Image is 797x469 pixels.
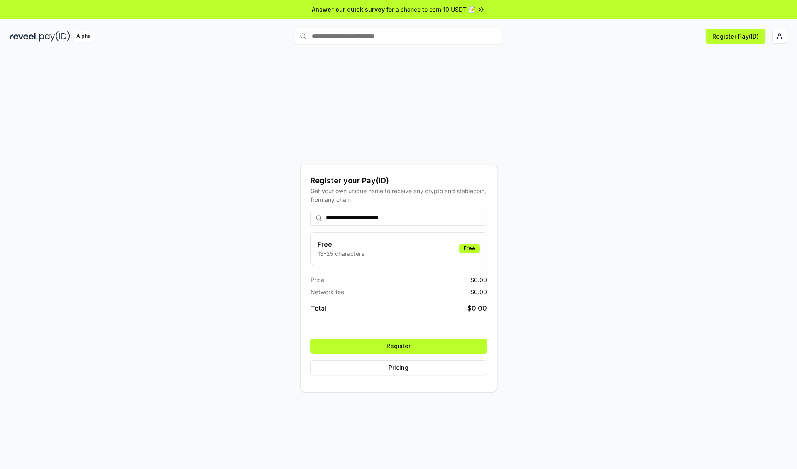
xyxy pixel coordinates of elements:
[310,303,326,313] span: Total
[310,175,487,187] div: Register your Pay(ID)
[310,275,324,284] span: Price
[10,31,38,42] img: reveel_dark
[39,31,70,42] img: pay_id
[312,5,385,14] span: Answer our quick survey
[310,360,487,375] button: Pricing
[318,249,364,258] p: 13-25 characters
[318,239,364,249] h3: Free
[310,339,487,354] button: Register
[459,244,480,253] div: Free
[470,275,487,284] span: $ 0.00
[310,187,487,204] div: Get your own unique name to receive any crypto and stablecoin, from any chain
[386,5,475,14] span: for a chance to earn 10 USDT 📝
[72,31,95,42] div: Alpha
[470,287,487,296] span: $ 0.00
[467,303,487,313] span: $ 0.00
[310,287,344,296] span: Network fee
[706,29,765,44] button: Register Pay(ID)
